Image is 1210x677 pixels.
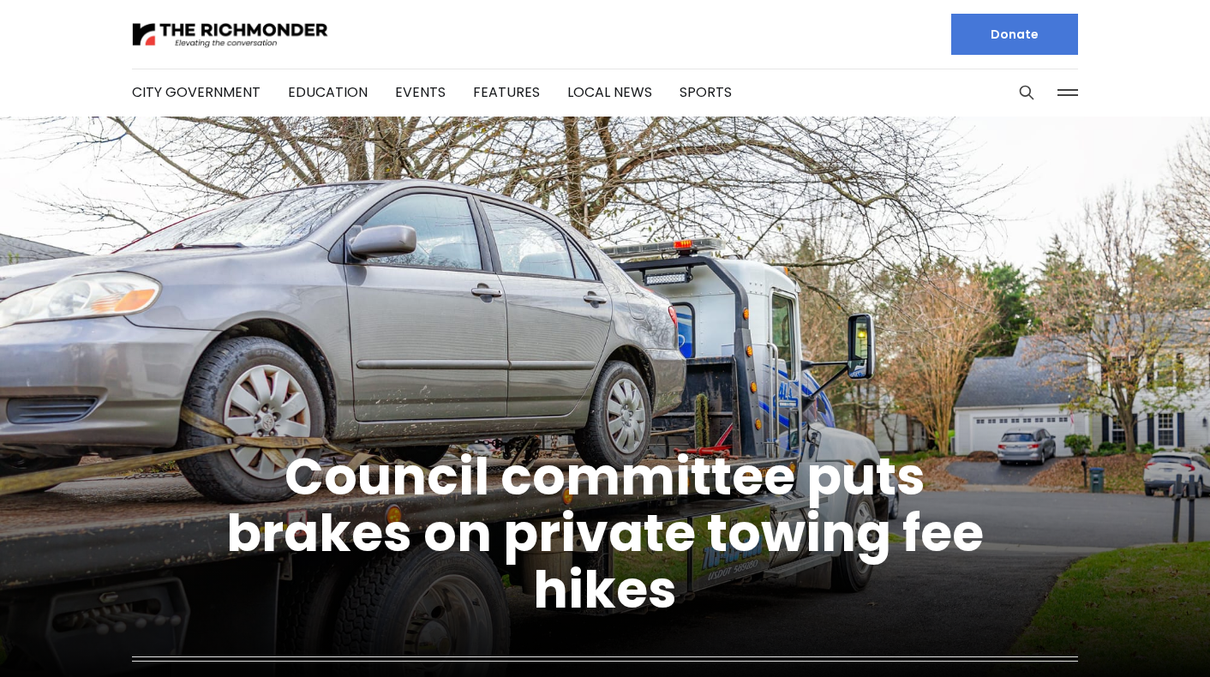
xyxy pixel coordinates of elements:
a: Donate [951,14,1078,55]
a: Education [288,82,368,102]
a: Local News [567,82,652,102]
a: Features [473,82,540,102]
a: Sports [680,82,732,102]
img: The Richmonder [132,20,329,50]
a: City Government [132,82,261,102]
button: Search this site [1014,80,1039,105]
a: Council committee puts brakes on private towing fee hikes [226,440,984,626]
a: Events [395,82,446,102]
